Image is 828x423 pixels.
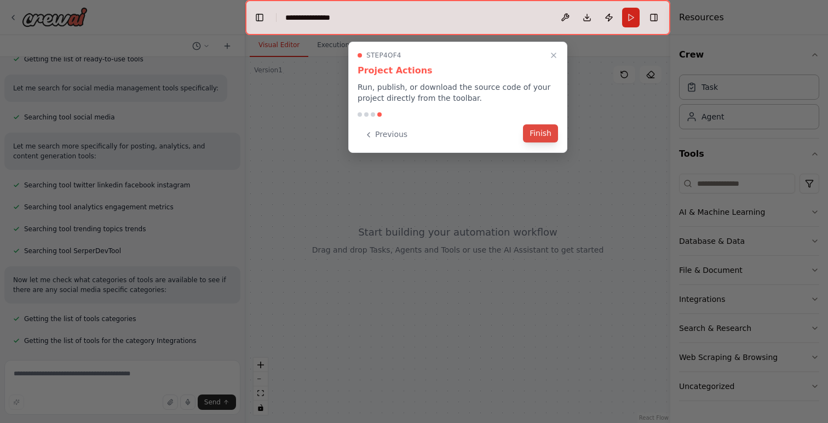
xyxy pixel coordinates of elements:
button: Finish [523,124,558,142]
button: Hide left sidebar [252,10,267,25]
p: Run, publish, or download the source code of your project directly from the toolbar. [358,82,558,104]
span: Step 4 of 4 [366,51,401,60]
button: Close walkthrough [547,49,560,62]
button: Previous [358,125,414,144]
h3: Project Actions [358,64,558,77]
